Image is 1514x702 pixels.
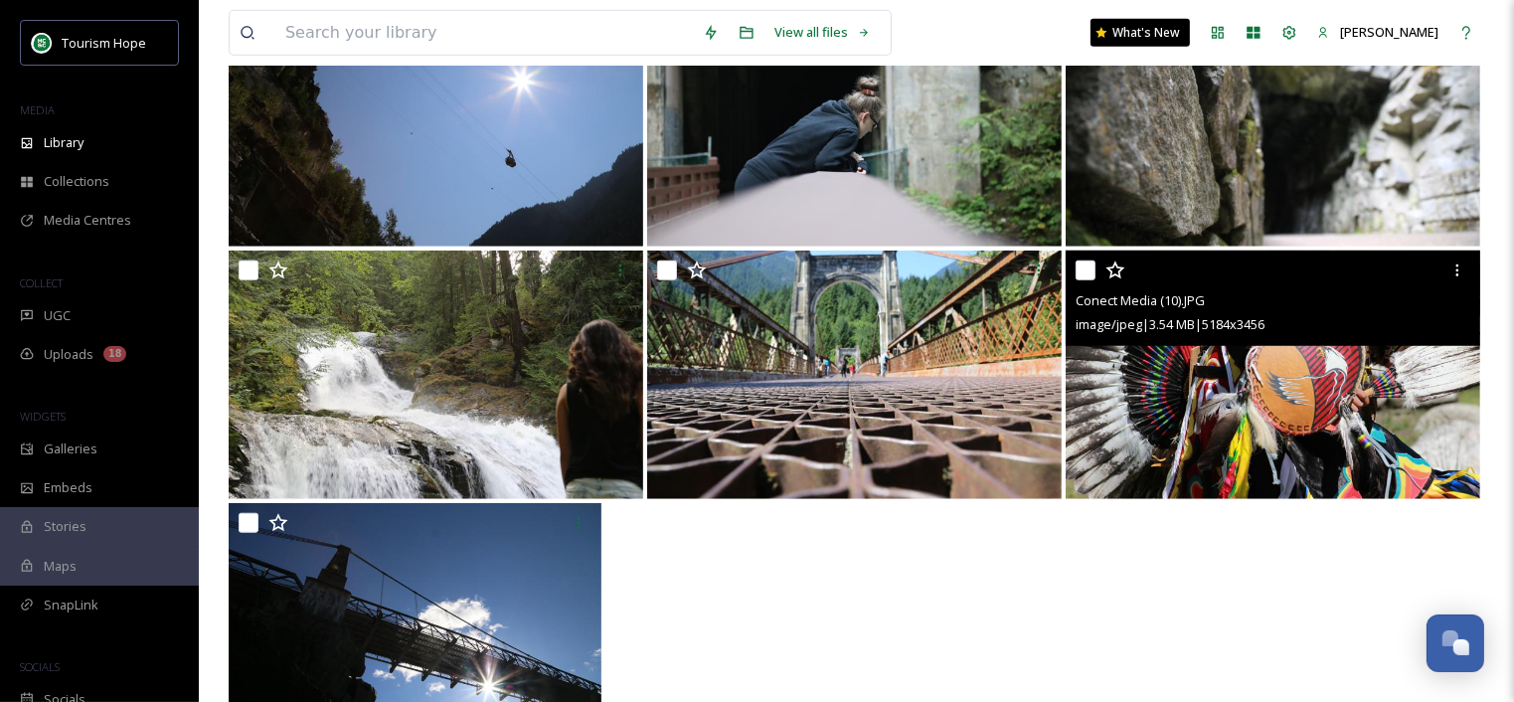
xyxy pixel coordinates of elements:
[647,251,1062,499] img: Conect Media (11).JPG
[62,34,146,52] span: Tourism Hope
[44,345,93,364] span: Uploads
[20,409,66,424] span: WIDGETS
[1076,315,1264,333] span: image/jpeg | 3.54 MB | 5184 x 3456
[20,659,60,674] span: SOCIALS
[764,13,881,52] a: View all files
[44,172,109,191] span: Collections
[44,478,92,497] span: Embeds
[44,517,86,536] span: Stories
[44,133,84,152] span: Library
[20,102,55,117] span: MEDIA
[1340,23,1438,41] span: [PERSON_NAME]
[103,346,126,362] div: 18
[1076,291,1205,309] span: Conect Media (10).JPG
[275,11,693,55] input: Search your library
[44,306,71,325] span: UGC
[32,33,52,53] img: logo.png
[20,275,63,290] span: COLLECT
[44,439,97,458] span: Galleries
[44,557,77,576] span: Maps
[229,251,643,499] img: Conect Media (12).JPG
[44,596,98,614] span: SnapLink
[1427,614,1484,672] button: Open Chat
[1091,19,1190,47] a: What's New
[1066,251,1480,499] img: Conect Media (10).JPG
[1307,13,1448,52] a: [PERSON_NAME]
[44,211,131,230] span: Media Centres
